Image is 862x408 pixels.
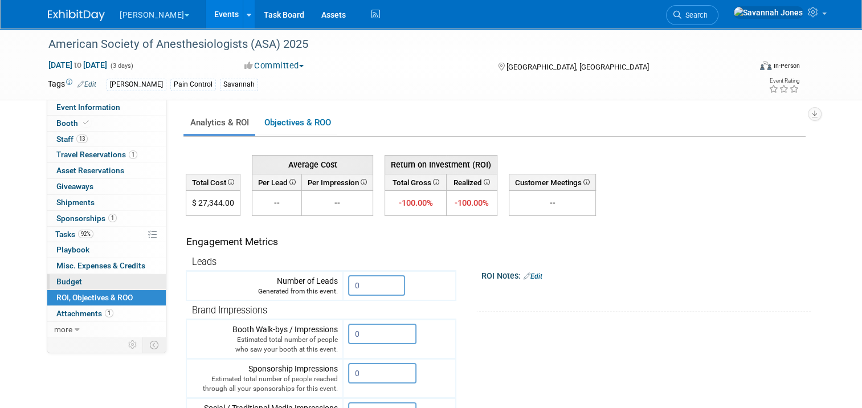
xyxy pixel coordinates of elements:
[302,174,373,190] th: Per Impression
[47,195,166,210] a: Shipments
[47,227,166,242] a: Tasks92%
[240,60,308,72] button: Committed
[56,119,91,128] span: Booth
[56,261,145,270] span: Misc. Expenses & Credits
[689,59,800,76] div: Event Format
[733,6,803,19] img: Savannah Jones
[48,60,108,70] span: [DATE] [DATE]
[47,132,166,147] a: Staff13
[129,150,137,159] span: 1
[760,61,771,70] img: Format-Inperson.png
[76,134,88,143] span: 13
[524,272,542,280] a: Edit
[220,79,258,91] div: Savannah
[47,322,166,337] a: more
[44,34,736,55] div: American Society of Anesthesiologists (ASA) 2025
[56,182,93,191] span: Giveaways
[56,293,133,302] span: ROI, Objectives & ROO
[385,174,447,190] th: Total Gross
[56,103,120,112] span: Event Information
[72,60,83,70] span: to
[54,325,72,334] span: more
[398,198,432,208] span: -100.00%
[385,155,497,174] th: Return on Investment (ROI)
[56,134,88,144] span: Staff
[47,258,166,274] a: Misc. Expenses & Credits
[108,214,117,222] span: 1
[77,80,96,88] a: Edit
[769,78,799,84] div: Event Rating
[186,191,240,216] td: $ 27,344.00
[192,256,216,267] span: Leads
[47,211,166,226] a: Sponsorships1
[191,335,338,354] div: Estimated total number of people who saw your booth at this event.
[107,79,166,91] div: [PERSON_NAME]
[183,112,255,134] a: Analytics & ROI
[170,79,216,91] div: Pain Control
[47,242,166,258] a: Playbook
[78,230,93,238] span: 92%
[681,11,708,19] span: Search
[47,274,166,289] a: Budget
[143,337,166,352] td: Toggle Event Tabs
[48,78,96,91] td: Tags
[334,198,340,207] span: --
[83,120,89,126] i: Booth reservation complete
[47,147,166,162] a: Travel Reservations1
[47,163,166,178] a: Asset Reservations
[56,277,82,286] span: Budget
[186,235,451,249] div: Engagement Metrics
[252,174,302,190] th: Per Lead
[191,275,338,296] div: Number of Leads
[274,198,280,207] span: --
[47,306,166,321] a: Attachments1
[56,198,95,207] span: Shipments
[192,305,267,316] span: Brand Impressions
[48,10,105,21] img: ExhibitDay
[191,324,338,354] div: Booth Walk-bys / Impressions
[47,116,166,131] a: Booth
[56,214,117,223] span: Sponsorships
[252,155,373,174] th: Average Cost
[514,197,591,209] div: --
[446,174,497,190] th: Realized
[47,179,166,194] a: Giveaways
[191,287,338,296] div: Generated from this event.
[509,174,596,190] th: Customer Meetings
[481,267,811,282] div: ROI Notes:
[105,309,113,317] span: 1
[191,374,338,394] div: Estimated total number of people reached through all your sponsorships for this event.
[258,112,337,134] a: Objectives & ROO
[55,230,93,239] span: Tasks
[186,174,240,190] th: Total Cost
[455,198,489,208] span: -100.00%
[506,63,649,71] span: [GEOGRAPHIC_DATA], [GEOGRAPHIC_DATA]
[123,337,143,352] td: Personalize Event Tab Strip
[666,5,718,25] a: Search
[56,309,113,318] span: Attachments
[56,245,89,254] span: Playbook
[47,100,166,115] a: Event Information
[56,166,124,175] span: Asset Reservations
[109,62,133,70] span: (3 days)
[47,290,166,305] a: ROI, Objectives & ROO
[56,150,137,159] span: Travel Reservations
[773,62,800,70] div: In-Person
[191,363,338,394] div: Sponsorship Impressions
